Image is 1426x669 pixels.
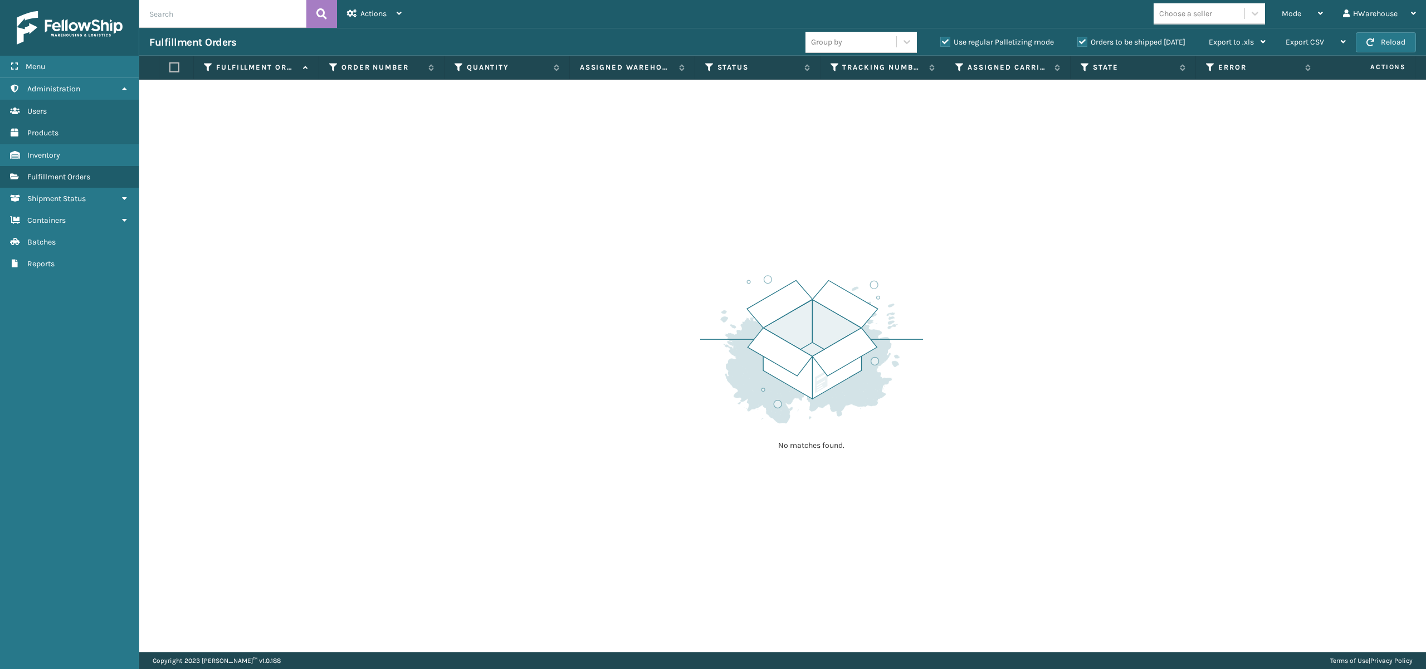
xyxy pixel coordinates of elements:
label: Quantity [467,62,548,72]
button: Reload [1356,32,1416,52]
div: Group by [811,36,842,48]
span: Administration [27,84,80,94]
span: Shipment Status [27,194,86,203]
span: Inventory [27,150,60,160]
label: Error [1218,62,1300,72]
span: Users [27,106,47,116]
span: Mode [1282,9,1301,18]
h3: Fulfillment Orders [149,36,236,49]
label: Tracking Number [842,62,924,72]
span: Actions [360,9,387,18]
label: Status [717,62,799,72]
label: Use regular Palletizing mode [940,37,1054,47]
span: Reports [27,259,55,268]
span: Products [27,128,58,138]
span: Actions [1325,58,1413,76]
label: Order Number [341,62,423,72]
span: Export to .xls [1209,37,1254,47]
span: Menu [26,62,45,71]
label: Orders to be shipped [DATE] [1077,37,1185,47]
span: Fulfillment Orders [27,172,90,182]
div: Choose a seller [1159,8,1212,19]
span: Export CSV [1286,37,1324,47]
label: Assigned Warehouse [580,62,673,72]
label: State [1093,62,1174,72]
span: Batches [27,237,56,247]
label: Fulfillment Order Id [216,62,297,72]
label: Assigned Carrier Service [968,62,1049,72]
span: Containers [27,216,66,225]
p: Copyright 2023 [PERSON_NAME]™ v 1.0.188 [153,652,281,669]
img: logo [17,11,123,45]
